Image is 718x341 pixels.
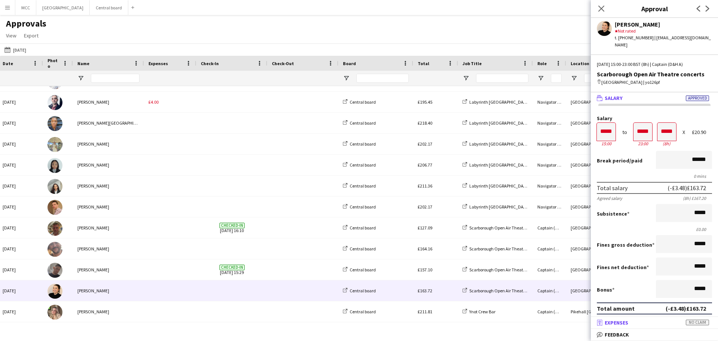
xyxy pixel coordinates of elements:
div: [DATE] 15:00-23:00 BST (8h) | Captain (D&H A) [597,61,712,68]
button: MCC [15,0,36,15]
div: Captain (D&H A) [533,217,566,238]
div: 23:00 [633,141,652,146]
a: Central board [343,141,376,147]
div: [GEOGRAPHIC_DATA] [566,134,641,154]
input: Location Filter Input [584,74,636,83]
button: [GEOGRAPHIC_DATA] [36,0,90,15]
span: Role [537,61,547,66]
div: [PERSON_NAME] [73,301,144,322]
span: Labyrinth [GEOGRAPHIC_DATA] [469,141,530,147]
div: Navigator (D&H B) [533,113,566,133]
span: Export [24,32,39,39]
span: Central board [350,99,376,105]
div: [GEOGRAPHIC_DATA] | yo126pf [597,79,712,86]
button: Central board [90,0,128,15]
img: Danny Conlin [47,221,62,236]
div: X [682,130,685,135]
span: Central board [350,225,376,231]
span: Expenses [148,61,168,66]
span: £157.10 [418,267,432,273]
button: Open Filter Menu [463,75,469,82]
span: Location [571,61,589,66]
a: Central board [343,309,376,314]
input: Board Filter Input [356,74,409,83]
span: £218.40 [418,120,432,126]
label: /paid [597,157,642,164]
span: £4.00 [148,99,159,105]
div: Total amount [597,305,635,312]
div: Captain (D&H A) [533,280,566,301]
span: Labyrinth [GEOGRAPHIC_DATA] [469,162,530,168]
div: 8h [657,141,676,146]
mat-expansion-panel-header: SalaryApproved [591,92,718,104]
div: £0.00 [597,226,712,232]
span: Central board [350,246,376,252]
a: Central board [343,225,376,231]
span: Scarborough Open Air Theatre concerts [469,288,544,293]
div: (-£3.48) £163.72 [666,305,706,312]
button: Open Filter Menu [77,75,84,82]
span: Central board [350,267,376,273]
div: Navigator (D&H B) [533,197,566,217]
span: View [6,32,16,39]
span: Labyrinth [GEOGRAPHIC_DATA] [469,120,530,126]
span: [DATE] 15:29 [201,259,263,280]
label: Subsistence [597,210,629,217]
span: Central board [350,141,376,147]
div: to [622,130,627,135]
span: £211.36 [418,183,432,189]
div: £20.90 [692,130,712,135]
span: Central board [350,288,376,293]
button: Open Filter Menu [537,75,544,82]
a: Labyrinth [GEOGRAPHIC_DATA] [463,183,530,189]
span: £202.17 [418,141,432,147]
a: Central board [343,246,376,252]
a: View [3,31,19,40]
a: Labyrinth [GEOGRAPHIC_DATA] [463,120,530,126]
div: [PERSON_NAME] [73,217,144,238]
span: Labyrinth [GEOGRAPHIC_DATA] [469,99,530,105]
div: Captain (D&H A) [533,259,566,280]
a: Labyrinth [GEOGRAPHIC_DATA] [463,162,530,168]
a: Central board [343,267,376,273]
span: £163.72 [418,288,432,293]
span: £202.17 [418,204,432,210]
label: Salary [597,116,712,121]
span: Check-Out [272,61,294,66]
div: Pikehall [GEOGRAPHIC_DATA] [566,301,641,322]
span: Name [77,61,89,66]
div: 15:00 [597,141,616,146]
a: Central board [343,162,376,168]
div: [PERSON_NAME] [73,197,144,217]
div: Not rated [615,28,712,34]
a: Scarborough Open Air Theatre concerts [463,246,544,252]
span: £211.81 [418,309,432,314]
a: Scarborough Open Air Theatre concerts [463,267,544,273]
div: Agreed salary [597,195,622,201]
span: Checked-in [220,223,245,228]
div: Navigator (D&H B) [533,176,566,196]
a: Labyrinth [GEOGRAPHIC_DATA] [463,99,530,105]
label: Bonus [597,286,614,293]
div: [GEOGRAPHIC_DATA] [566,176,641,196]
span: Feedback [605,331,629,338]
a: Central board [343,99,376,105]
img: Mark Pickard [47,263,62,278]
label: Fines gross deduction [597,241,654,248]
span: Central board [350,309,376,314]
input: Name Filter Input [91,74,139,83]
button: Open Filter Menu [343,75,350,82]
div: [GEOGRAPHIC_DATA] [566,197,641,217]
span: Date [3,61,13,66]
a: Central board [343,183,376,189]
div: Scarborough Open Air Theatre concerts [597,71,712,77]
img: Amanda Ogandu [47,158,62,173]
a: Scarborough Open Air Theatre concerts [463,225,544,231]
span: Labyrinth [GEOGRAPHIC_DATA] [469,204,530,210]
img: Imogen Garbutt [47,305,62,320]
span: Scarborough Open Air Theatre concerts [469,246,544,252]
span: Break period [597,157,629,164]
input: Job Title Filter Input [476,74,528,83]
span: Scarborough Open Air Theatre concerts [469,267,544,273]
span: Board [343,61,356,66]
